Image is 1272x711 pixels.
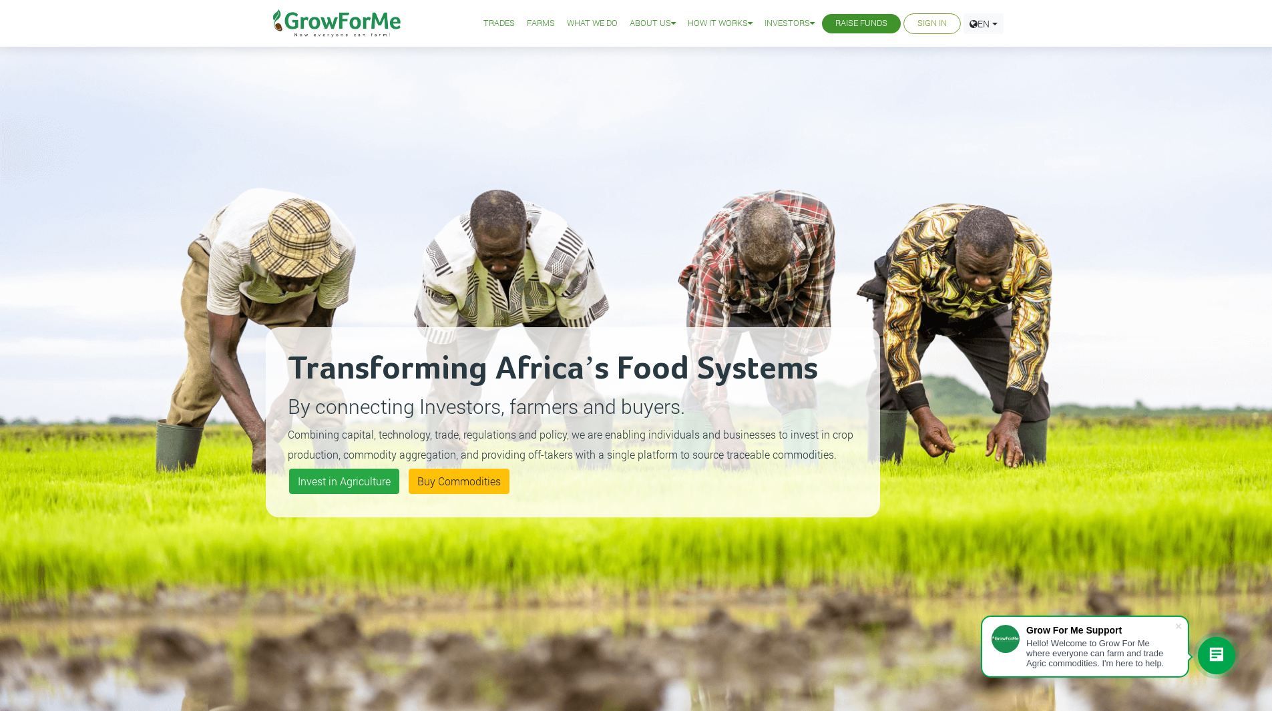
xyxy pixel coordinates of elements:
[630,17,676,31] a: About Us
[1026,638,1175,668] div: Hello! Welcome to Grow For Me where everyone can farm and trade Agric commodities. I'm here to help.
[1026,625,1175,636] div: Grow For Me Support
[483,17,515,31] a: Trades
[765,17,815,31] a: Investors
[288,349,858,389] h2: Transforming Africa’s Food Systems
[527,17,555,31] a: Farms
[567,17,618,31] a: What We Do
[409,469,509,494] a: Buy Commodities
[688,17,753,31] a: How it Works
[288,427,853,461] small: Combining capital, technology, trade, regulations and policy, we are enabling individuals and bus...
[964,13,1004,34] a: EN
[289,469,399,494] a: Invest in Agriculture
[917,17,947,31] a: Sign In
[835,17,887,31] a: Raise Funds
[288,391,858,421] p: By connecting Investors, farmers and buyers.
